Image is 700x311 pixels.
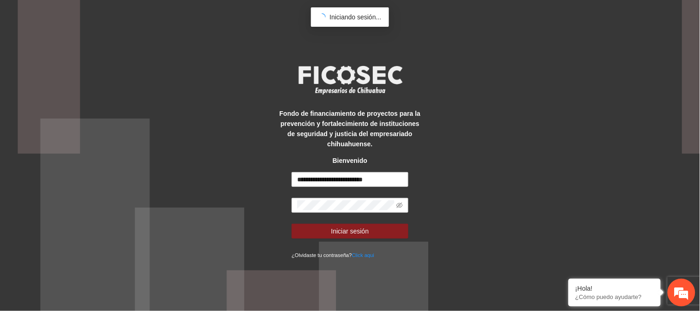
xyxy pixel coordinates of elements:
p: ¿Cómo puedo ayudarte? [575,293,654,300]
span: Iniciando sesión... [329,13,381,21]
span: loading [317,12,328,22]
small: ¿Olvidaste tu contraseña? [292,252,374,258]
span: eye-invisible [396,202,403,209]
span: Estamos en línea. [54,102,127,196]
div: ¡Hola! [575,285,654,292]
div: Minimizar ventana de chat en vivo [151,5,174,27]
strong: Bienvenido [333,157,367,164]
textarea: Escriba su mensaje y pulse “Intro” [5,210,176,243]
div: Chatee con nosotros ahora [48,47,155,59]
button: Iniciar sesión [292,224,408,239]
img: logo [293,63,408,97]
span: Iniciar sesión [331,226,369,236]
strong: Fondo de financiamiento de proyectos para la prevención y fortalecimiento de instituciones de seg... [280,110,421,148]
a: Click aqui [352,252,375,258]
